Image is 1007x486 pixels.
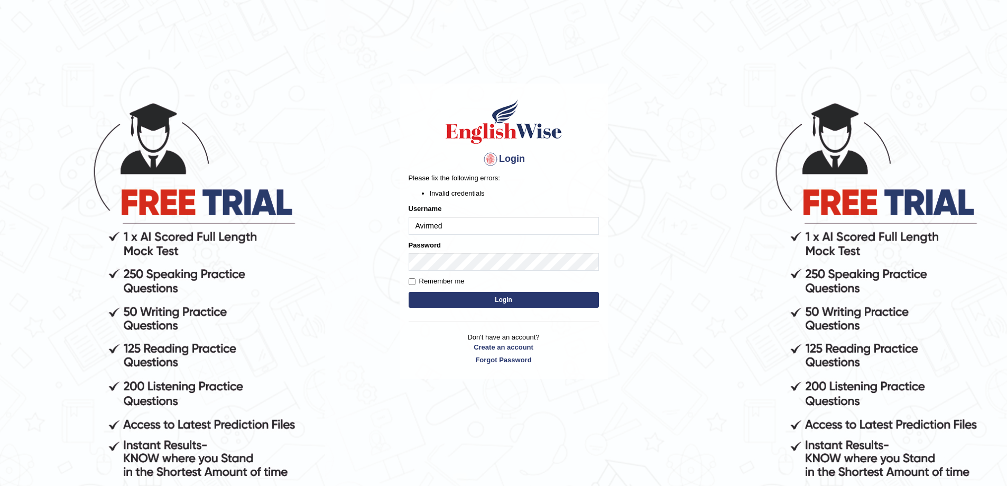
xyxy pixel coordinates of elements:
[409,332,599,365] p: Don't have an account?
[409,240,441,250] label: Password
[409,342,599,352] a: Create an account
[409,278,415,285] input: Remember me
[409,292,599,308] button: Login
[409,276,465,287] label: Remember me
[430,188,599,198] li: Invalid credentials
[409,151,599,168] h4: Login
[444,98,564,145] img: Logo of English Wise sign in for intelligent practice with AI
[409,355,599,365] a: Forgot Password
[409,173,599,183] p: Please fix the following errors:
[409,204,442,214] label: Username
